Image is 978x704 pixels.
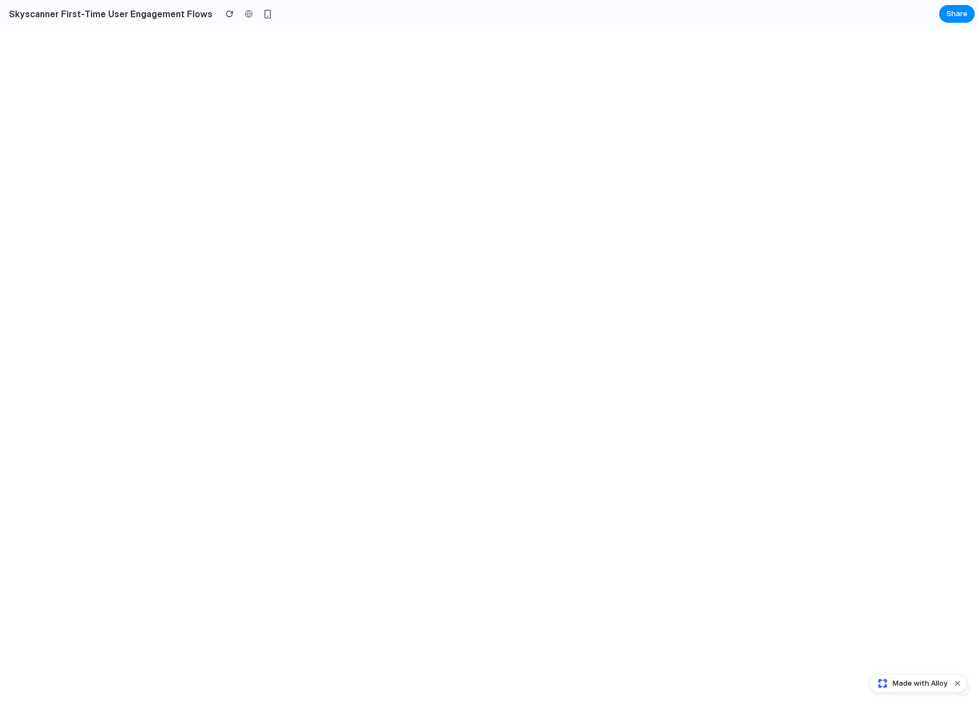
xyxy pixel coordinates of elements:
a: Made with Alloy [870,678,949,689]
button: Dismiss watermark [951,677,964,690]
span: Made with Alloy [893,678,947,689]
h2: Skyscanner First-Time User Engagement Flows [4,7,212,21]
span: Share [946,8,967,19]
button: Share [939,5,975,23]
